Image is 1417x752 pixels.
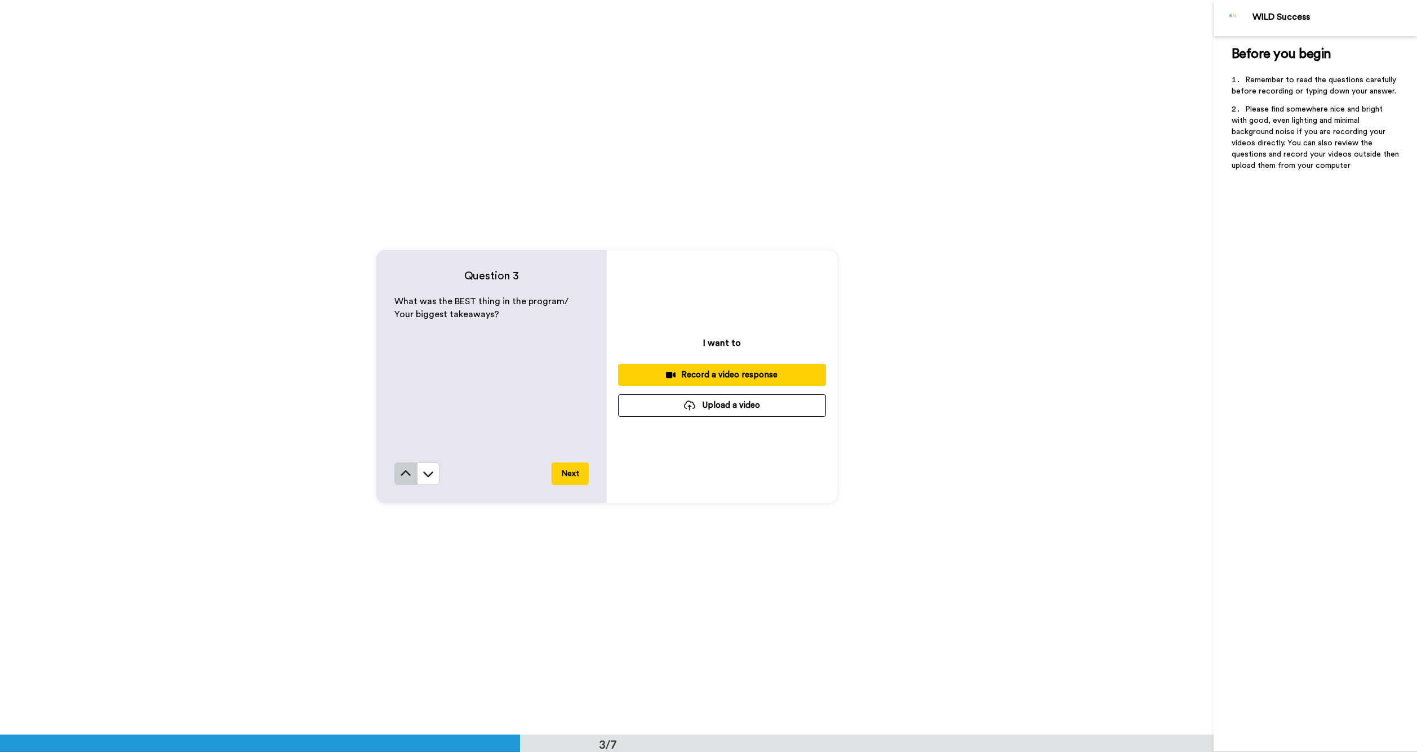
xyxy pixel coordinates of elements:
button: Upload a video [618,394,826,416]
div: 3/7 [581,736,635,752]
span: Remember to read the questions carefully before recording or typing down your answer. [1232,76,1398,95]
span: What was the BEST thing in the program/ Your biggest takeaways? [394,297,571,319]
div: Record a video response [627,369,817,381]
img: Profile Image [1220,5,1247,32]
div: WILD Success [1252,12,1416,23]
button: Record a video response [618,364,826,386]
span: Please find somewhere nice and bright with good, even lighting and minimal background noise if yo... [1232,105,1401,170]
button: Next [552,462,589,485]
p: I want to [703,336,741,350]
span: Before you begin [1232,47,1331,61]
h4: Question 3 [394,268,589,284]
